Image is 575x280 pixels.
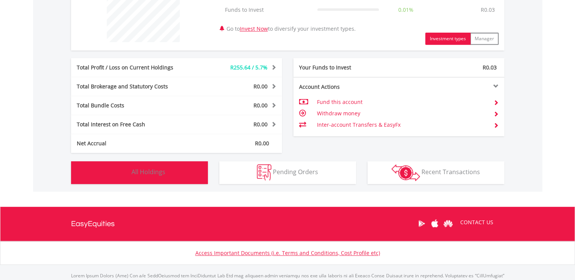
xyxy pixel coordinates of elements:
img: pending_instructions-wht.png [257,164,271,181]
td: Inter-account Transfers & EasyFx [317,119,487,131]
td: 0.01% [383,2,429,17]
td: R0.03 [477,2,499,17]
button: Manager [470,33,499,45]
div: Total Profit / Loss on Current Holdings [71,64,194,71]
span: R0.00 [253,102,268,109]
a: CONTACT US [455,212,499,233]
div: Account Actions [293,83,399,91]
div: Total Brokerage and Statutory Costs [71,83,194,90]
span: R0.00 [253,83,268,90]
button: All Holdings [71,161,208,184]
button: Investment types [425,33,470,45]
td: Withdraw money [317,108,487,119]
a: Invest Now [240,25,268,32]
span: R255.64 / 5.7% [230,64,268,71]
div: Total Bundle Costs [71,102,194,109]
button: Recent Transactions [367,161,504,184]
a: EasyEquities [71,207,115,241]
span: Pending Orders [273,168,318,176]
div: Net Accrual [71,140,194,147]
div: Total Interest on Free Cash [71,121,194,128]
img: holdings-wht.png [114,164,130,181]
td: Funds to Invest [221,2,314,17]
a: Apple [428,212,442,235]
span: R0.00 [253,121,268,128]
a: Huawei [442,212,455,235]
span: Recent Transactions [421,168,480,176]
span: All Holdings [131,168,165,176]
img: transactions-zar-wht.png [391,164,420,181]
td: Fund this account [317,96,487,108]
a: Google Play [415,212,428,235]
span: R0.00 [255,140,269,147]
span: R0.03 [483,64,497,71]
button: Pending Orders [219,161,356,184]
a: Access Important Documents (i.e. Terms and Conditions, Cost Profile etc) [195,249,380,256]
div: Your Funds to Invest [293,64,399,71]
